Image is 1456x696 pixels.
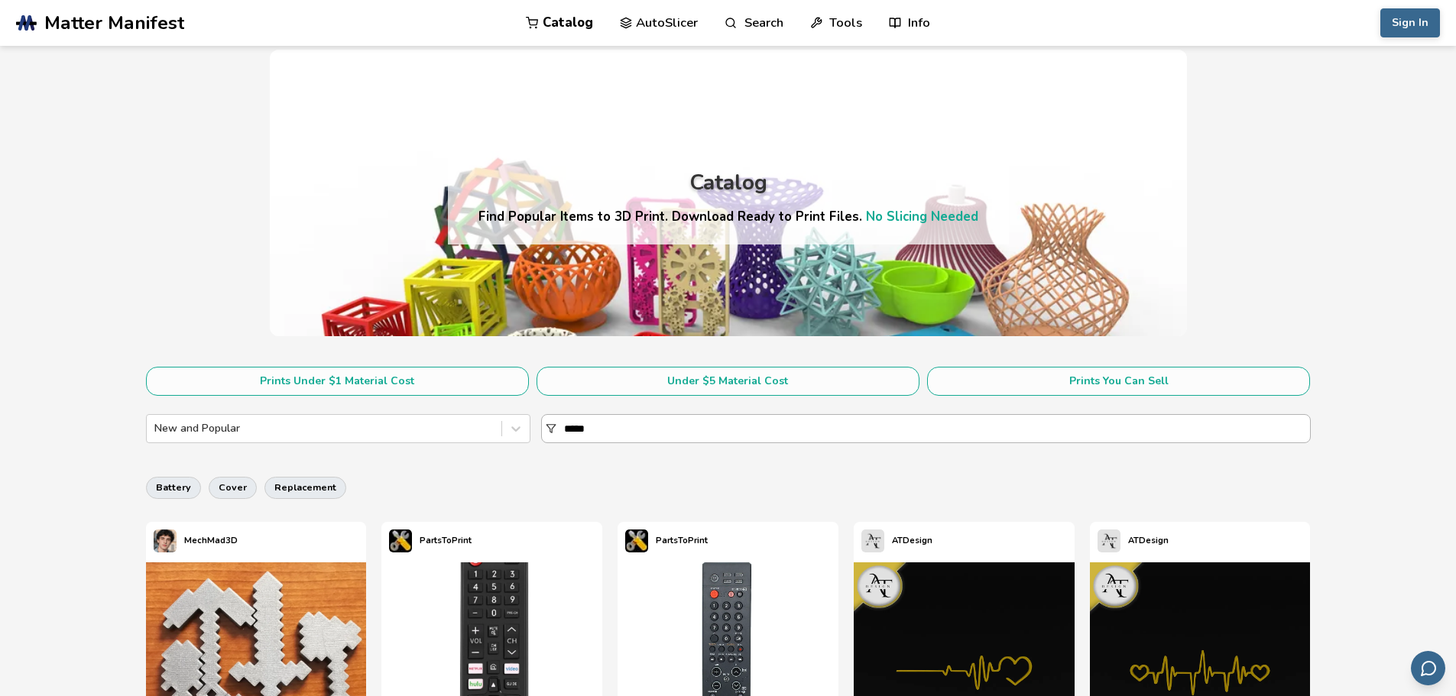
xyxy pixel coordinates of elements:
[1411,651,1445,685] button: Send feedback via email
[389,529,412,552] img: PartsToPrint's profile
[209,477,257,498] button: cover
[892,533,932,549] p: ATDesign
[618,522,715,560] a: PartsToPrint's profilePartsToPrint
[866,208,978,225] a: No Slicing Needed
[184,533,238,549] p: MechMad3D
[154,529,177,552] img: MechMad3D's profile
[154,422,157,435] input: New and Popular
[537,367,919,396] button: Under $5 Material Cost
[146,477,201,498] button: battery
[927,367,1310,396] button: Prints You Can Sell
[861,529,884,552] img: ATDesign's profile
[625,529,648,552] img: PartsToPrint's profile
[264,477,346,498] button: replacement
[478,208,978,225] h4: Find Popular Items to 3D Print. Download Ready to Print Files.
[656,533,708,549] p: PartsToPrint
[1380,8,1440,37] button: Sign In
[381,522,479,560] a: PartsToPrint's profilePartsToPrint
[1098,529,1120,552] img: ATDesign's profile
[146,522,245,560] a: MechMad3D's profileMechMad3D
[420,533,472,549] p: PartsToPrint
[854,522,940,560] a: ATDesign's profileATDesign
[1128,533,1169,549] p: ATDesign
[146,367,529,396] button: Prints Under $1 Material Cost
[44,12,184,34] span: Matter Manifest
[1090,522,1176,560] a: ATDesign's profileATDesign
[689,171,767,195] div: Catalog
